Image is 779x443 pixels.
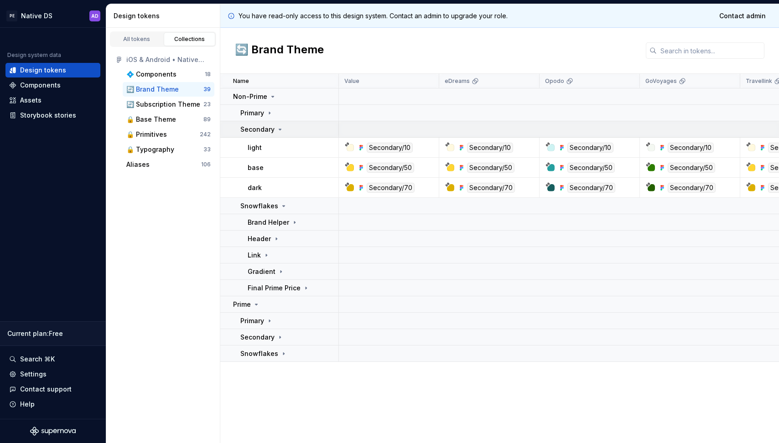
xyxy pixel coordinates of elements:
[467,183,515,193] div: Secondary/70
[248,283,301,293] p: Final Prime Price
[240,333,275,342] p: Secondary
[240,108,264,118] p: Primary
[30,427,76,436] svg: Supernova Logo
[567,143,613,153] div: Secondary/10
[467,143,513,153] div: Secondary/10
[20,400,35,409] div: Help
[248,267,275,276] p: Gradient
[668,143,714,153] div: Secondary/10
[126,100,200,109] div: 🔄 Subscription Theme
[203,146,211,153] div: 33
[344,77,359,85] p: Value
[91,12,99,20] div: AD
[21,11,52,21] div: Native DS
[123,157,214,172] button: Aliases106
[248,143,262,152] p: light
[467,163,514,173] div: Secondary/50
[203,116,211,123] div: 89
[657,42,764,59] input: Search in tokens...
[123,127,214,142] button: 🔒 Primitives242
[2,6,104,26] button: PENative DSAD
[5,93,100,108] a: Assets
[200,131,211,138] div: 242
[126,145,174,154] div: 🔒 Typography
[203,101,211,108] div: 23
[126,55,211,64] div: iOS & Android • Native Library [Beta]
[5,78,100,93] a: Components
[123,142,214,157] button: 🔒 Typography33
[240,125,275,134] p: Secondary
[126,160,150,169] div: Aliases
[5,397,100,412] button: Help
[20,370,47,379] div: Settings
[203,86,211,93] div: 39
[233,77,249,85] p: Name
[201,161,211,168] div: 106
[367,183,415,193] div: Secondary/70
[126,70,177,79] div: 💠 Components
[233,300,251,309] p: Prime
[367,163,414,173] div: Secondary/50
[20,96,42,105] div: Assets
[20,355,55,364] div: Search ⌘K
[240,201,278,211] p: Snowflakes
[20,81,61,90] div: Components
[126,130,167,139] div: 🔒 Primitives
[7,329,99,338] div: Current plan : Free
[167,36,213,43] div: Collections
[205,71,211,78] div: 18
[713,8,772,24] a: Contact admin
[719,11,766,21] span: Contact admin
[248,218,289,227] p: Brand Helper
[668,163,715,173] div: Secondary/50
[645,77,677,85] p: GoVoyages
[114,11,216,21] div: Design tokens
[668,183,716,193] div: Secondary/70
[7,52,61,59] div: Design system data
[233,92,267,101] p: Non-Prime
[123,82,214,97] button: 🔄 Brand Theme39
[114,36,160,43] div: All tokens
[248,163,264,172] p: base
[5,382,100,397] button: Contact support
[20,111,76,120] div: Storybook stories
[5,108,100,123] a: Storybook stories
[6,10,17,21] div: PE
[239,11,508,21] p: You have read-only access to this design system. Contact an admin to upgrade your role.
[5,352,100,366] button: Search ⌘K
[240,349,278,358] p: Snowflakes
[746,77,772,85] p: Travellink
[126,85,179,94] div: 🔄 Brand Theme
[20,385,72,394] div: Contact support
[5,367,100,381] a: Settings
[248,183,262,192] p: dark
[123,97,214,112] button: 🔄 Subscription Theme23
[123,112,214,127] button: 🔒 Base Theme89
[567,163,615,173] div: Secondary/50
[240,316,264,325] p: Primary
[567,183,615,193] div: Secondary/70
[235,42,324,59] h2: 🔄 Brand Theme
[20,66,66,75] div: Design tokens
[367,143,413,153] div: Secondary/10
[123,67,214,82] button: 💠 Components18
[126,115,176,124] div: 🔒 Base Theme
[545,77,564,85] p: Opodo
[248,251,261,260] p: Link
[445,77,470,85] p: eDreams
[5,63,100,77] a: Design tokens
[248,234,271,243] p: Header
